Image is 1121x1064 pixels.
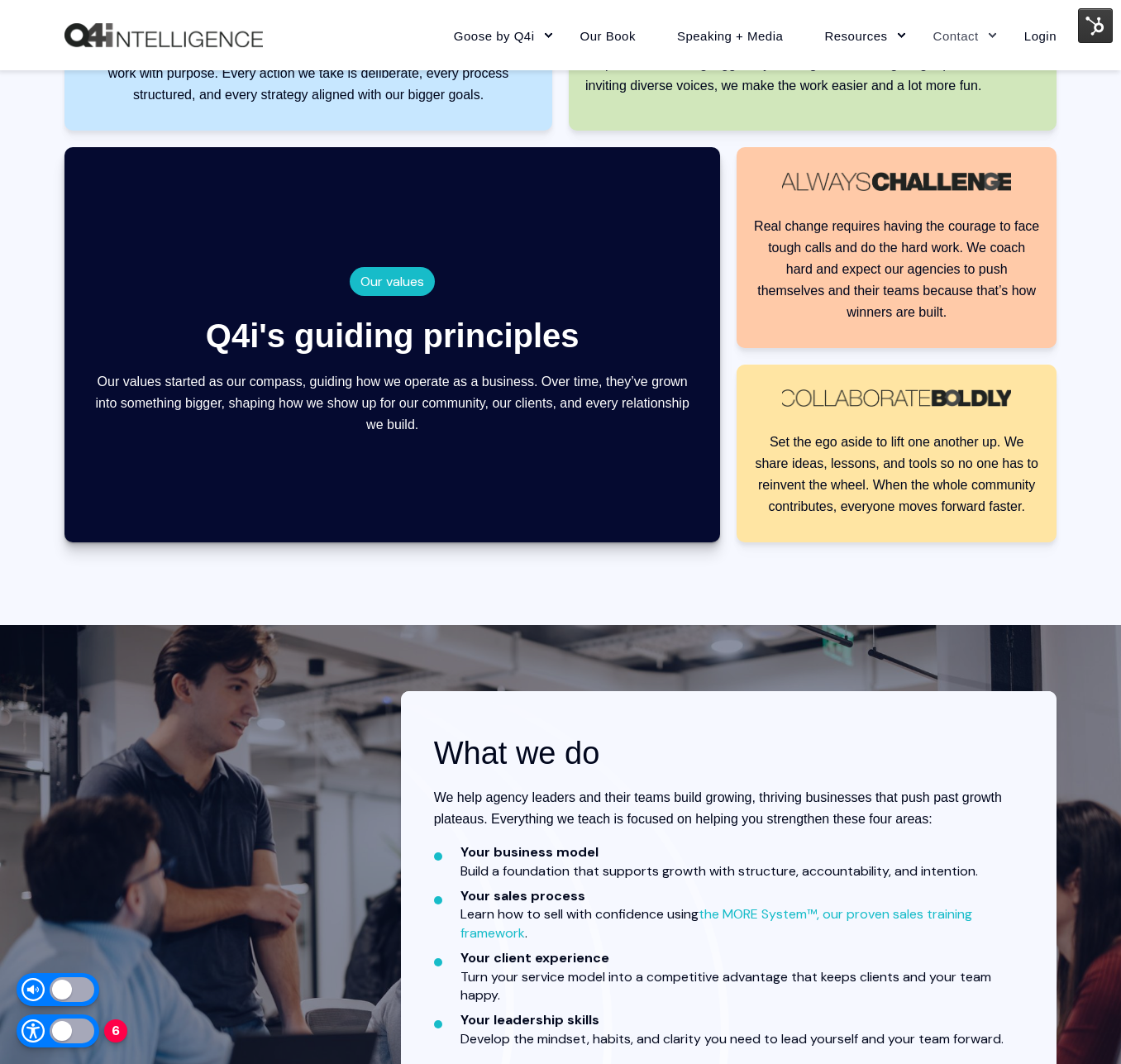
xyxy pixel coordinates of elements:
[434,787,1023,830] p: We help agency leaders and their teams build growing, thriving businesses that push past growth p...
[64,23,263,48] a: Back to Home
[585,54,1040,97] p: Be part of something bigger. By sharing ideas, asking tough questions, and inviting diverse voice...
[753,216,1040,323] p: Real change requires having the courage to face tough calls and do the hard work. We coach hard a...
[460,905,972,941] a: the MORE System™, our proven sales training framework
[360,273,424,290] span: Our values
[460,949,1023,1004] li: Turn your service model into a competitive advantage that keeps clients and your team happy.
[434,732,1023,774] h2: What we do
[1078,8,1113,43] img: HubSpot Tools Menu Toggle
[782,389,1011,407] img: Collaborate Boldly
[782,172,1011,191] img: Always Challenge
[1038,985,1121,1064] iframe: Chat Widget
[460,1011,599,1028] strong: Your leadership skills
[460,843,1023,880] li: Build a foundation that supports growth with structure, accountability, and intention.
[206,317,580,355] div: Q4i's guiding principles
[460,887,1023,942] li: Learn how to sell with confidence using .
[460,949,609,966] strong: Your client experience
[460,1011,1023,1048] li: Develop the mindset, habits, and clarity you need to lead yourself and your team forward.
[753,432,1040,518] p: Set the ego aside to lift one another up. We share ideas, lessons, and tools so no one has to rei...
[81,41,536,106] p: Change doesn’t just show up—it’s something you create. Clear the noise and work with purpose. Eve...
[460,843,599,861] strong: Your business model
[460,887,585,904] strong: Your sales process
[89,371,695,436] p: Our values started as our compass, guiding how we operate as a business. Over time, they’ve grown...
[64,23,263,48] img: Q4intelligence, LLC logo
